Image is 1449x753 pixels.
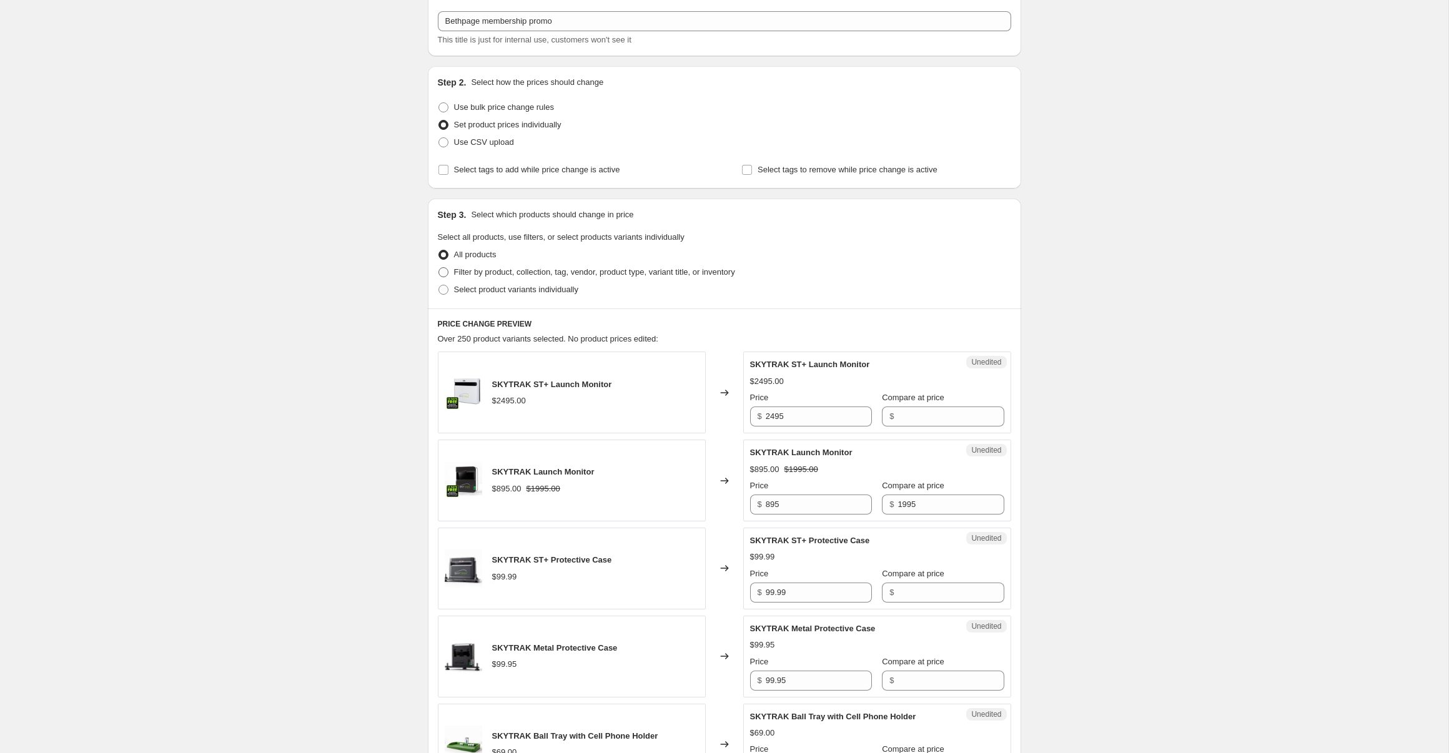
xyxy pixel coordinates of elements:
[492,380,612,389] span: SKYTRAK ST+ Launch Monitor
[750,639,775,651] div: $99.95
[889,411,894,421] span: $
[750,536,870,545] span: SKYTRAK ST+ Protective Case
[889,588,894,597] span: $
[882,393,944,402] span: Compare at price
[471,76,603,89] p: Select how the prices should change
[492,571,517,583] div: $99.99
[882,569,944,578] span: Compare at price
[889,500,894,509] span: $
[454,267,735,277] span: Filter by product, collection, tag, vendor, product type, variant title, or inventory
[492,658,517,671] div: $99.95
[438,232,685,242] span: Select all products, use filters, or select products variants individually
[445,549,482,587] img: SKYTRAK_plus_Protective_Case_80x.jpg
[750,463,779,476] div: $895.00
[750,727,775,739] div: $69.00
[758,411,762,421] span: $
[750,375,784,388] div: $2495.00
[445,462,482,500] img: SKYTRAKOG_80x.jpg
[492,643,618,652] span: SKYTRAK Metal Protective Case
[758,588,762,597] span: $
[492,555,612,564] span: SKYTRAK ST+ Protective Case
[454,165,620,174] span: Select tags to add while price change is active
[454,137,514,147] span: Use CSV upload
[750,551,775,563] div: $99.99
[438,35,631,44] span: This title is just for internal use, customers won't see it
[758,676,762,685] span: $
[750,448,853,457] span: SKYTRAK Launch Monitor
[454,102,554,112] span: Use bulk price change rules
[527,483,560,495] strike: $1995.00
[492,483,522,495] div: $895.00
[971,357,1001,367] span: Unedited
[750,360,870,369] span: SKYTRAK ST+ Launch Monitor
[445,637,482,675] img: SKYTRAK_Launch_Monitor_Metal_Protective_Case_80x.jpg
[971,621,1001,631] span: Unedited
[971,445,1001,455] span: Unedited
[445,374,482,411] img: SKYTRAKST_Membership_80x.jpg
[438,319,1011,329] h6: PRICE CHANGE PREVIEW
[758,500,762,509] span: $
[750,624,876,633] span: SKYTRAK Metal Protective Case
[750,569,769,578] span: Price
[889,676,894,685] span: $
[882,657,944,666] span: Compare at price
[438,334,658,343] span: Over 250 product variants selected. No product prices edited:
[882,481,944,490] span: Compare at price
[492,467,595,476] span: SKYTRAK Launch Monitor
[492,731,658,741] span: SKYTRAK Ball Tray with Cell Phone Holder
[471,209,633,221] p: Select which products should change in price
[971,709,1001,719] span: Unedited
[454,120,561,129] span: Set product prices individually
[438,76,467,89] h2: Step 2.
[438,11,1011,31] input: 30% off holiday sale
[454,250,497,259] span: All products
[971,533,1001,543] span: Unedited
[492,395,526,407] div: $2495.00
[750,712,916,721] span: SKYTRAK Ball Tray with Cell Phone Holder
[454,285,578,294] span: Select product variants individually
[438,209,467,221] h2: Step 3.
[750,393,769,402] span: Price
[750,481,769,490] span: Price
[784,463,818,476] strike: $1995.00
[758,165,937,174] span: Select tags to remove while price change is active
[750,657,769,666] span: Price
